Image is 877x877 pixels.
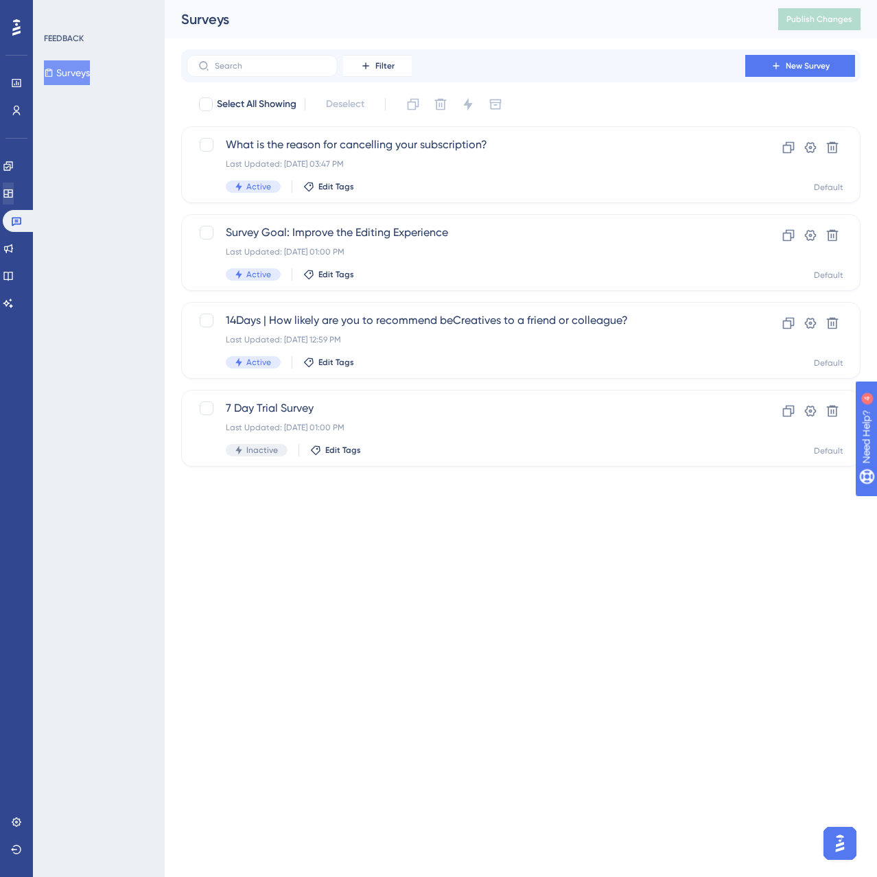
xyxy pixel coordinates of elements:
[318,269,354,280] span: Edit Tags
[745,55,855,77] button: New Survey
[215,61,326,71] input: Search
[32,3,86,20] span: Need Help?
[226,422,706,433] div: Last Updated: [DATE] 01:00 PM
[226,246,706,257] div: Last Updated: [DATE] 01:00 PM
[314,92,377,117] button: Deselect
[226,312,706,329] span: 14Days | How likely are you to recommend beCreatives to a friend or colleague?
[343,55,412,77] button: Filter
[246,269,271,280] span: Active
[303,269,354,280] button: Edit Tags
[226,224,706,241] span: Survey Goal: Improve the Editing Experience
[814,270,843,281] div: Default
[44,60,90,85] button: Surveys
[318,357,354,368] span: Edit Tags
[44,33,84,44] div: FEEDBACK
[310,445,361,456] button: Edit Tags
[303,181,354,192] button: Edit Tags
[786,14,852,25] span: Publish Changes
[246,445,278,456] span: Inactive
[226,334,706,345] div: Last Updated: [DATE] 12:59 PM
[786,60,830,71] span: New Survey
[303,357,354,368] button: Edit Tags
[246,357,271,368] span: Active
[246,181,271,192] span: Active
[226,400,706,417] span: 7 Day Trial Survey
[814,445,843,456] div: Default
[375,60,395,71] span: Filter
[318,181,354,192] span: Edit Tags
[814,182,843,193] div: Default
[217,96,296,113] span: Select All Showing
[95,7,100,18] div: 4
[325,445,361,456] span: Edit Tags
[814,358,843,369] div: Default
[226,159,706,169] div: Last Updated: [DATE] 03:47 PM
[778,8,861,30] button: Publish Changes
[226,137,706,153] span: What is the reason for cancelling your subscription?
[181,10,744,29] div: Surveys
[326,96,364,113] span: Deselect
[819,823,861,864] iframe: UserGuiding AI Assistant Launcher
